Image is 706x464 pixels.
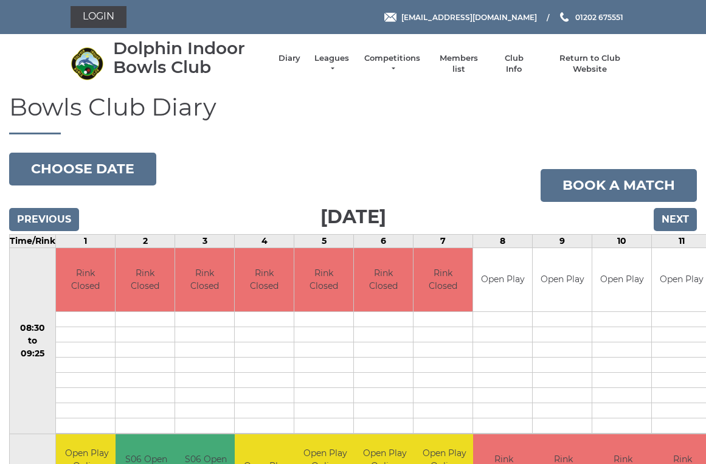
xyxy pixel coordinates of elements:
[10,248,56,434] td: 08:30 to 09:25
[235,234,294,248] td: 4
[384,12,537,23] a: Email [EMAIL_ADDRESS][DOMAIN_NAME]
[235,248,294,312] td: Rink Closed
[473,234,533,248] td: 8
[175,248,234,312] td: Rink Closed
[541,169,697,202] a: Book a match
[533,248,592,312] td: Open Play
[654,208,697,231] input: Next
[496,53,531,75] a: Club Info
[558,12,623,23] a: Phone us 01202 675551
[533,234,592,248] td: 9
[592,248,651,312] td: Open Play
[575,12,623,21] span: 01202 675551
[313,53,351,75] a: Leagues
[294,248,353,312] td: Rink Closed
[56,234,116,248] td: 1
[279,53,300,64] a: Diary
[401,12,537,21] span: [EMAIL_ADDRESS][DOMAIN_NAME]
[71,6,126,28] a: Login
[544,53,635,75] a: Return to Club Website
[592,234,652,248] td: 10
[116,248,175,312] td: Rink Closed
[175,234,235,248] td: 3
[294,234,354,248] td: 5
[71,47,104,80] img: Dolphin Indoor Bowls Club
[116,234,175,248] td: 2
[354,234,414,248] td: 6
[354,248,413,312] td: Rink Closed
[384,13,396,22] img: Email
[56,248,115,312] td: Rink Closed
[113,39,266,77] div: Dolphin Indoor Bowls Club
[9,94,697,134] h1: Bowls Club Diary
[434,53,484,75] a: Members list
[9,153,156,185] button: Choose date
[9,208,79,231] input: Previous
[363,53,421,75] a: Competitions
[414,248,472,312] td: Rink Closed
[414,234,473,248] td: 7
[560,12,569,22] img: Phone us
[10,234,56,248] td: Time/Rink
[473,248,532,312] td: Open Play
